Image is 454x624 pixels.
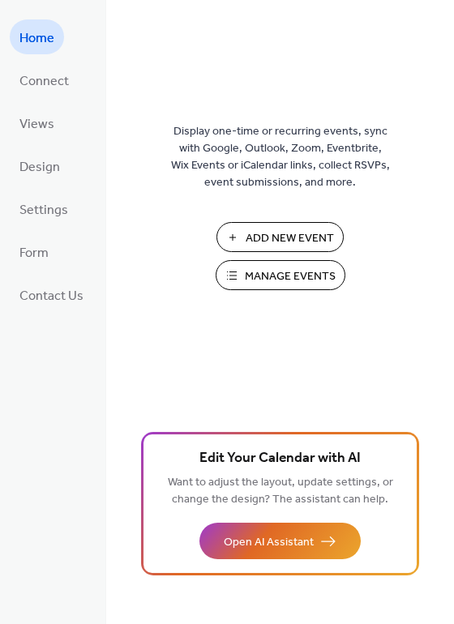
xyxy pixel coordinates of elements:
button: Manage Events [216,260,345,290]
a: Connect [10,62,79,97]
span: Connect [19,69,69,94]
span: Display one-time or recurring events, sync with Google, Outlook, Zoom, Eventbrite, Wix Events or ... [171,123,390,191]
button: Open AI Assistant [199,523,361,559]
span: Add New Event [246,230,334,247]
button: Add New Event [216,222,344,252]
span: Form [19,241,49,266]
a: Design [10,148,70,183]
span: Contact Us [19,284,84,309]
a: Settings [10,191,78,226]
a: Contact Us [10,277,93,312]
span: Home [19,26,54,51]
span: Design [19,155,60,180]
span: Views [19,112,54,137]
span: Open AI Assistant [224,534,314,551]
span: Settings [19,198,68,223]
span: Edit Your Calendar with AI [199,447,361,470]
span: Manage Events [245,268,336,285]
a: Form [10,234,58,269]
a: Home [10,19,64,54]
span: Want to adjust the layout, update settings, or change the design? The assistant can help. [168,472,393,511]
a: Views [10,105,64,140]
